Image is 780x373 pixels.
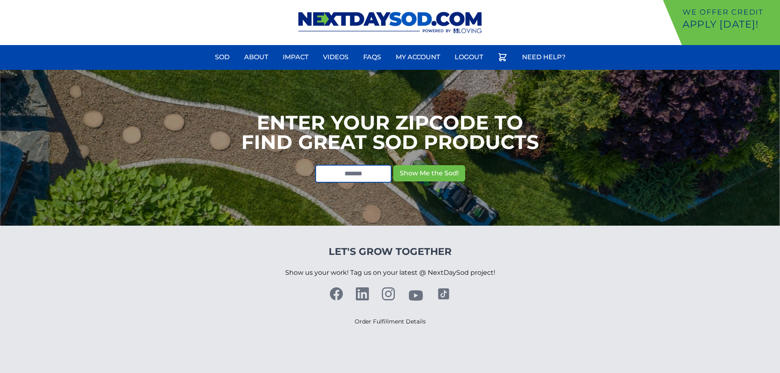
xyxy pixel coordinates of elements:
[682,18,777,31] p: Apply [DATE]!
[210,47,234,67] a: Sod
[391,47,445,67] a: My Account
[682,6,777,18] p: We offer Credit
[278,47,313,67] a: Impact
[239,47,273,67] a: About
[285,245,495,258] h4: Let's Grow Together
[517,47,570,67] a: Need Help?
[285,258,495,287] p: Show us your work! Tag us on your latest @ NextDaySod project!
[358,47,386,67] a: FAQs
[450,47,488,67] a: Logout
[241,113,539,152] h1: Enter your Zipcode to Find Great Sod Products
[318,47,353,67] a: Videos
[355,318,426,325] a: Order Fulfillment Details
[393,165,465,181] button: Show Me the Sod!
